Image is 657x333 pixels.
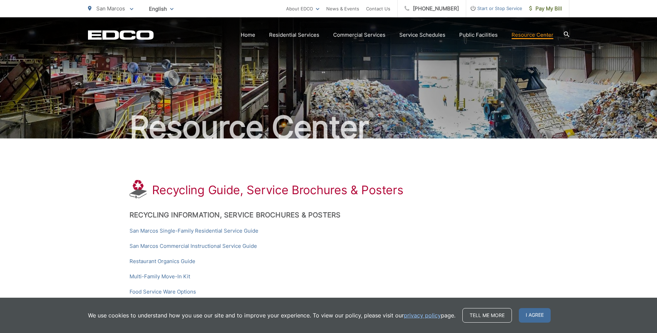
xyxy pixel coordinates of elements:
a: Multi-Family Move-In Kit [130,272,190,281]
a: Resource Center [512,31,553,39]
a: Tell me more [462,308,512,323]
h2: Resource Center [88,110,569,145]
a: Service Schedules [399,31,445,39]
p: We use cookies to understand how you use our site and to improve your experience. To view our pol... [88,311,455,319]
a: San Marcos Commercial Instructional Service Guide [130,242,257,250]
h1: Recycling Guide, Service Brochures & Posters [152,183,403,197]
h2: Recycling Information, Service Brochures & Posters [130,211,528,219]
span: Pay My Bill [529,4,562,13]
a: privacy policy [404,311,441,319]
a: News & Events [326,4,359,13]
a: Commercial Services [333,31,385,39]
a: Residential Services [269,31,319,39]
span: I agree [519,308,551,323]
a: Home [241,31,255,39]
a: About EDCO [286,4,319,13]
a: San Marcos Single-Family Residential Service Guide [130,227,258,235]
a: Contact Us [366,4,390,13]
a: Public Facilities [459,31,498,39]
a: EDCD logo. Return to the homepage. [88,30,154,40]
a: Restaurant Organics Guide [130,257,195,265]
a: Food Service Ware Options [130,288,196,296]
span: English [144,3,179,15]
span: San Marcos [96,5,125,12]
